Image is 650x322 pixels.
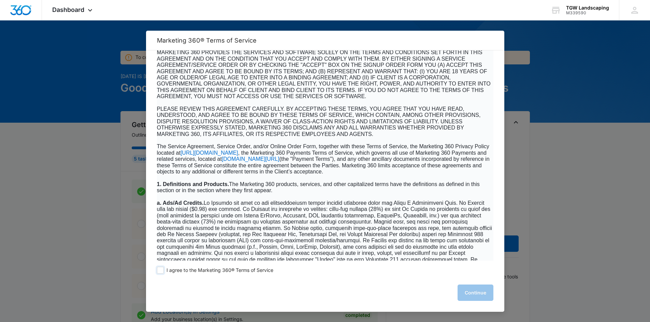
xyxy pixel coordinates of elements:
span: [DOMAIN_NAME][URL] [222,156,279,162]
span: PLEASE REVIEW THIS AGREEMENT CAREFULLY. BY ACCEPTING THESE TERMS, YOU AGREE THAT YOU HAVE READ, U... [157,106,481,137]
span: (the "Payment Terms"), and any other ancillary documents incorporated by reference in these Terms... [157,156,490,174]
div: account id [566,11,609,15]
span: MARKETING 360 PROVIDES THE SERVICES AND SOFTWARE SOLELY ON THE TERMS AND CONDITIONS SET FORTH IN ... [157,49,491,99]
span: Dashboard [52,6,84,13]
a: [DOMAIN_NAME][URL] [222,156,279,162]
button: Continue [458,285,493,301]
span: I agree to the Marketing 360® Terms of Service [167,267,273,274]
span: , the Marketing 360 Payments Terms of Service, which governs all use of Marketing 360 Payments an... [157,150,487,162]
span: a. Ads/Ad Credits. [157,200,204,206]
span: 1. [157,181,161,187]
span: The Marketing 360 products, services, and other capitalized terms have the definitions as defined... [157,181,480,193]
a: [URL][DOMAIN_NAME] [180,150,238,156]
div: account name [566,5,609,11]
b: Definitions and Products. [163,181,229,187]
span: The Service Agreement, Service Order, and/or Online Order Form, together with these Terms of Serv... [157,143,489,155]
h2: Marketing 360® Terms of Service [157,37,493,44]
